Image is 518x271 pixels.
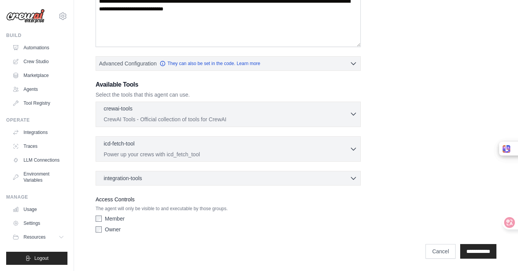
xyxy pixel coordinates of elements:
[24,234,45,240] span: Resources
[425,244,456,259] a: Cancel
[34,255,49,261] span: Logout
[9,42,67,54] a: Automations
[6,194,67,200] div: Manage
[9,97,67,109] a: Tool Registry
[9,83,67,95] a: Agents
[104,174,142,182] span: integration-tools
[99,105,357,123] button: crewai-tools CrewAI Tools - Official collection of tools for CrewAI
[9,69,67,82] a: Marketplace
[96,206,361,212] p: The agent will only be visible to and executable by those groups.
[9,126,67,139] a: Integrations
[105,226,121,233] label: Owner
[9,140,67,152] a: Traces
[96,91,361,99] p: Select the tools that this agent can use.
[160,60,260,67] a: They can also be set in the code. Learn more
[9,231,67,243] button: Resources
[96,195,361,204] label: Access Controls
[9,154,67,166] a: LLM Connections
[6,117,67,123] div: Operate
[9,203,67,216] a: Usage
[6,252,67,265] button: Logout
[9,217,67,229] a: Settings
[96,80,361,89] h3: Available Tools
[99,174,357,182] button: integration-tools
[99,140,357,158] button: icd-fetch-tool Power up your crews with icd_fetch_tool
[9,168,67,186] a: Environment Variables
[6,32,67,38] div: Build
[105,215,124,222] label: Member
[96,57,360,70] button: Advanced Configuration They can also be set in the code. Learn more
[104,105,133,112] p: crewai-tools
[104,151,350,158] p: Power up your crews with icd_fetch_tool
[6,9,45,23] img: Logo
[104,140,135,147] p: icd-fetch-tool
[9,55,67,68] a: Crew Studio
[104,115,350,123] p: CrewAI Tools - Official collection of tools for CrewAI
[99,60,156,67] span: Advanced Configuration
